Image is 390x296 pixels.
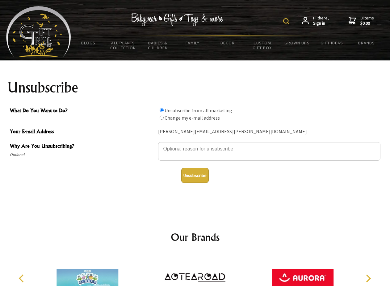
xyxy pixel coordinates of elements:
label: Unsubscribe from all marketing [165,107,232,113]
span: Why Are You Unsubscribing? [10,142,155,151]
img: product search [283,18,289,24]
div: [PERSON_NAME][EMAIL_ADDRESS][PERSON_NAME][DOMAIN_NAME] [158,127,380,137]
strong: $0.00 [360,21,374,26]
a: Grown Ups [279,36,314,49]
a: Hi there,Sign in [302,15,329,26]
img: Babywear - Gifts - Toys & more [131,13,224,26]
input: What Do You Want to Do? [160,108,164,112]
a: BLOGS [71,36,106,49]
span: What Do You Want to Do? [10,107,155,116]
span: Optional [10,151,155,158]
button: Previous [15,272,29,285]
a: 0 items$0.00 [349,15,374,26]
a: Babies & Children [140,36,175,54]
a: Custom Gift Box [245,36,280,54]
span: Your E-mail Address [10,128,155,137]
button: Next [361,272,375,285]
a: Family [175,36,210,49]
label: Change my e-mail address [165,115,220,121]
strong: Sign in [313,21,329,26]
span: 0 items [360,15,374,26]
a: Decor [210,36,245,49]
button: Unsubscribe [181,168,209,183]
textarea: Why Are You Unsubscribing? [158,142,380,161]
span: Hi there, [313,15,329,26]
h1: Unsubscribe [7,80,383,95]
input: What Do You Want to Do? [160,116,164,120]
a: Brands [349,36,384,49]
a: Gift Ideas [314,36,349,49]
img: Babyware - Gifts - Toys and more... [6,6,71,57]
a: All Plants Collection [106,36,141,54]
h2: Our Brands [12,230,378,245]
